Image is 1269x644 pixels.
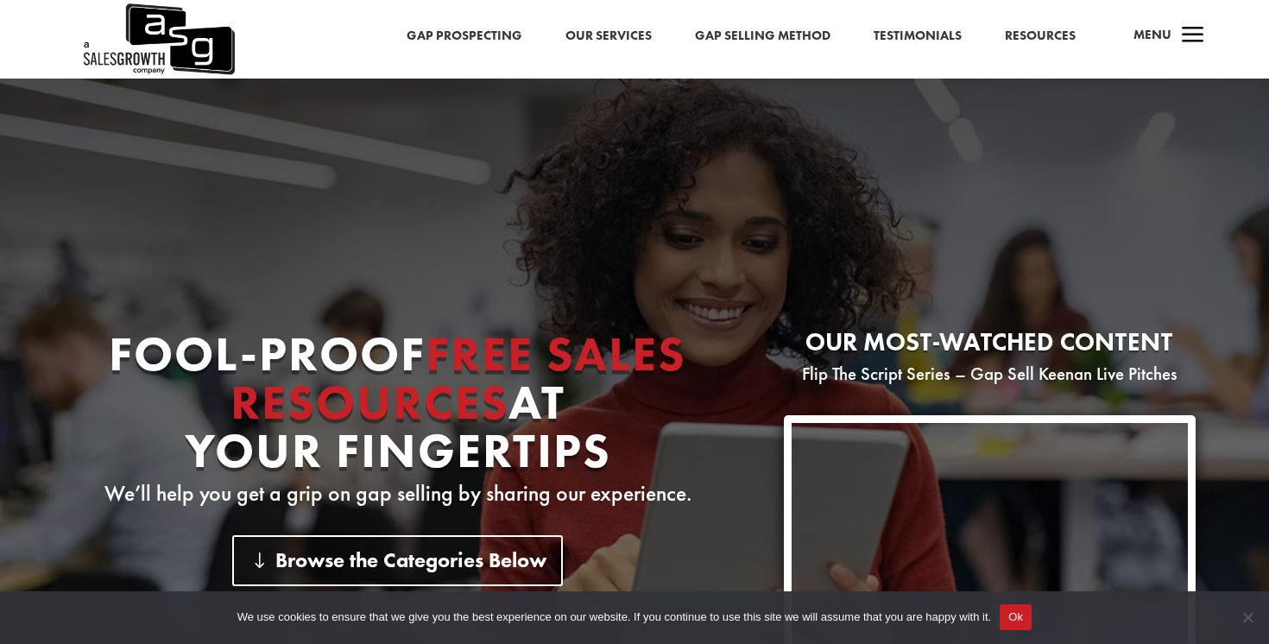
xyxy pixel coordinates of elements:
[565,25,652,47] a: Our Services
[1005,25,1076,47] a: Resources
[232,535,563,586] a: Browse the Categories Below
[1176,19,1210,54] span: a
[1133,26,1171,43] span: Menu
[695,25,830,47] a: Gap Selling Method
[407,25,522,47] a: Gap Prospecting
[1239,609,1256,626] span: No
[784,330,1196,363] h2: Our most-watched content
[784,363,1196,384] p: Flip The Script Series – Gap Sell Keenan Live Pitches
[874,25,962,47] a: Testimonials
[73,330,722,483] h1: Fool-proof At Your Fingertips
[230,323,687,433] span: Free Sales Resources
[1000,604,1032,630] button: Ok
[73,483,722,504] p: We’ll help you get a grip on gap selling by sharing our experience.
[237,609,991,626] span: We use cookies to ensure that we give you the best experience on our website. If you continue to ...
